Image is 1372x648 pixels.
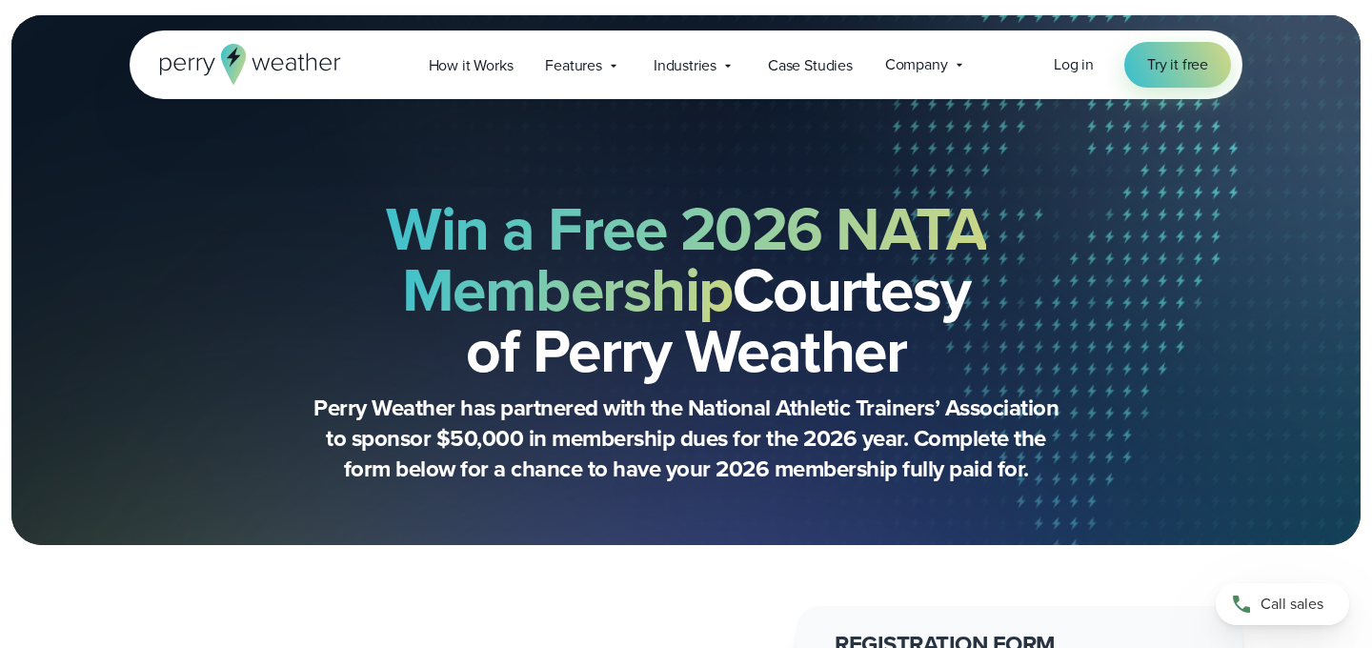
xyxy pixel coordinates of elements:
[1216,583,1349,625] a: Call sales
[1124,42,1231,88] a: Try it free
[654,54,716,77] span: Industries
[1054,53,1094,76] a: Log in
[225,198,1147,381] h2: Courtesy of Perry Weather
[752,46,869,85] a: Case Studies
[386,184,986,334] strong: Win a Free 2026 NATA Membership
[1261,593,1323,616] span: Call sales
[1147,53,1208,76] span: Try it free
[1054,53,1094,75] span: Log in
[305,393,1067,484] p: Perry Weather has partnered with the National Athletic Trainers’ Association to sponsor $50,000 i...
[885,53,948,76] span: Company
[545,54,602,77] span: Features
[768,54,853,77] span: Case Studies
[413,46,530,85] a: How it Works
[429,54,514,77] span: How it Works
